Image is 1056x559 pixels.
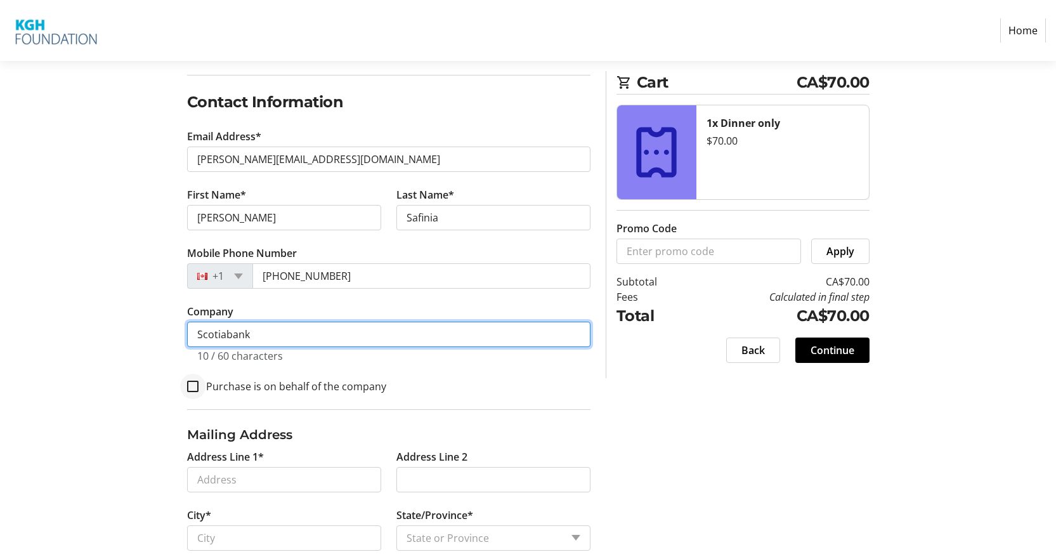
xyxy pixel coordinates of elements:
input: Address [187,467,381,492]
button: Continue [795,338,870,363]
td: CA$70.00 [689,305,870,327]
td: CA$70.00 [689,274,870,289]
span: CA$70.00 [797,71,870,94]
div: $70.00 [707,133,859,148]
button: Apply [811,239,870,264]
strong: 1x Dinner only [707,116,780,130]
input: Enter promo code [616,239,801,264]
label: Last Name* [396,187,454,202]
img: Kelowna General Hospital Foundation - UBC Southern Medical Program's Logo [10,5,100,56]
label: Address Line 2 [396,449,467,464]
td: Subtotal [616,274,689,289]
label: State/Province* [396,508,473,523]
input: (506) 234-5678 [252,263,590,289]
span: Apply [826,244,854,259]
td: Calculated in final step [689,289,870,305]
label: Address Line 1* [187,449,264,464]
label: First Name* [187,187,246,202]
label: Promo Code [616,221,677,236]
label: Purchase is on behalf of the company [199,379,386,394]
h3: Mailing Address [187,425,590,444]
button: Back [726,338,780,363]
label: City* [187,508,211,523]
span: Continue [811,343,854,358]
td: Fees [616,289,689,305]
span: Cart [637,71,797,94]
label: Email Address* [187,129,261,144]
span: Back [741,343,765,358]
td: Total [616,305,689,327]
input: City [187,525,381,551]
tr-character-limit: 10 / 60 characters [197,349,283,363]
h2: Contact Information [187,91,590,114]
label: Mobile Phone Number [187,246,297,261]
a: Home [1000,18,1046,43]
label: Company [187,304,233,319]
